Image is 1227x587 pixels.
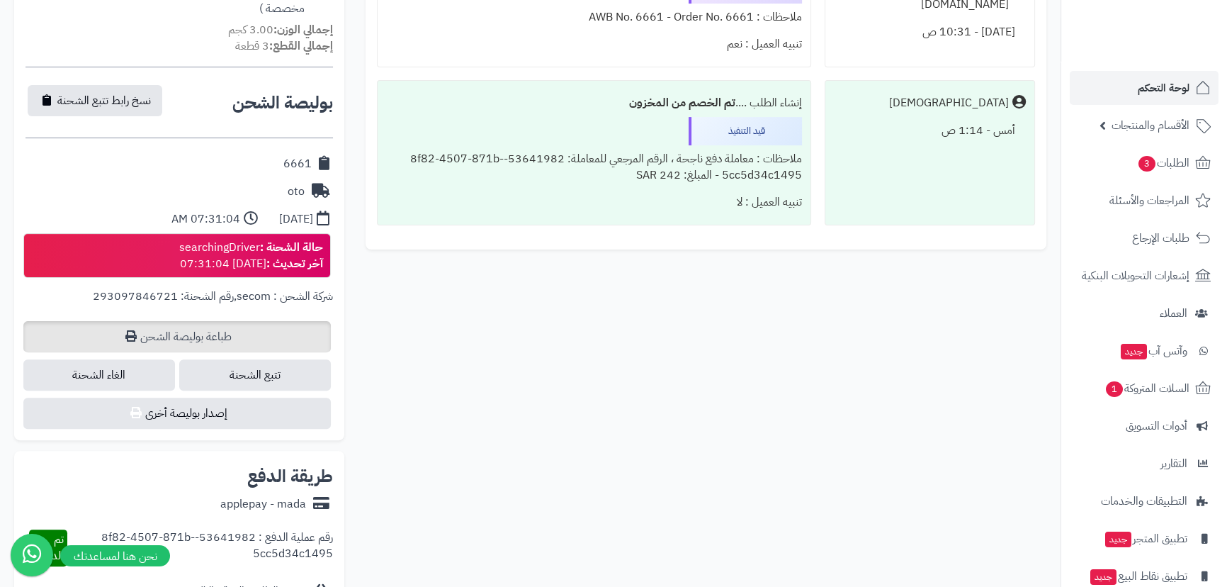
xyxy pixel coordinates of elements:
[26,289,333,321] div: ,
[629,94,735,111] b: تم الخصم من المخزون
[834,18,1026,46] div: [DATE] - 10:31 ص
[1070,259,1218,293] a: إشعارات التحويلات البنكية
[28,85,162,116] button: نسخ رابط تتبع الشحنة
[1121,344,1147,359] span: جديد
[1070,447,1218,481] a: التقارير
[93,288,234,305] span: رقم الشحنة: 293097846721
[23,359,175,391] span: الغاء الشحنة
[1070,484,1218,518] a: التطبيقات والخدمات
[834,117,1026,145] div: أمس - 1:14 ص
[220,496,306,513] div: applepay - mada
[1132,228,1189,248] span: طلبات الإرجاع
[1119,341,1187,361] span: وآتس آب
[386,4,802,31] div: ملاحظات : AWB No. 6661 - Order No. 6661
[1070,221,1218,255] a: طلبات الإرجاع
[1138,78,1189,98] span: لوحة التحكم
[1160,454,1187,474] span: التقارير
[1070,71,1218,105] a: لوحة التحكم
[23,321,331,352] a: طباعة بوليصة الشحن
[1104,379,1189,398] span: السلات المتروكة
[1104,529,1187,549] span: تطبيق المتجر
[237,288,333,305] span: شركة الشحن : secom
[1160,303,1187,323] span: العملاء
[266,255,323,272] strong: آخر تحديث :
[1070,409,1218,443] a: أدوات التسويق
[386,189,802,216] div: تنبيه العميل : لا
[283,156,312,172] div: 6661
[386,30,802,58] div: تنبيه العميل : نعم
[1101,491,1187,511] span: التطبيقات والخدمات
[279,211,313,228] div: [DATE]
[1112,116,1189,135] span: الأقسام والمنتجات
[171,211,240,228] div: 07:31:04 AM
[273,21,333,38] strong: إجمالي الوزن:
[1070,184,1218,218] a: المراجعات والأسئلة
[1070,371,1218,406] a: السلات المتروكة1
[1126,416,1187,436] span: أدوات التسويق
[228,21,333,38] small: 3.00 كجم
[1105,381,1124,398] span: 1
[386,89,802,117] div: إنشاء الطلب ....
[23,398,331,429] button: إصدار بوليصة أخرى
[1090,569,1116,585] span: جديد
[689,117,802,145] div: قيد التنفيذ
[889,95,1009,111] div: [DEMOGRAPHIC_DATA]
[288,184,305,200] div: oto
[386,145,802,189] div: ملاحظات : معاملة دفع ناجحة ، الرقم المرجعي للمعاملة: 53641982-8f82-4507-871b-5cc5d34c1495 - المبل...
[1070,296,1218,330] a: العملاء
[1070,146,1218,180] a: الطلبات3
[260,239,323,256] strong: حالة الشحنة :
[1131,24,1214,54] img: logo-2.png
[179,240,323,272] div: searchingDriver [DATE] 07:31:04
[1105,532,1131,547] span: جديد
[1070,334,1218,368] a: وآتس آبجديد
[232,94,333,111] h2: بوليصة الشحن
[1137,153,1189,173] span: الطلبات
[1109,191,1189,211] span: المراجعات والأسئلة
[67,530,333,566] div: رقم عملية الدفع : 53641982-8f82-4507-871b-5cc5d34c1495
[1089,566,1187,586] span: تطبيق نقاط البيع
[247,468,333,485] h2: طريقة الدفع
[1070,522,1218,556] a: تطبيق المتجرجديد
[179,359,331,391] a: تتبع الشحنة
[235,38,333,55] small: 3 قطعة
[269,38,333,55] strong: إجمالي القطع:
[57,92,151,109] span: نسخ رابط تتبع الشحنة
[1138,155,1156,172] span: 3
[1082,266,1189,286] span: إشعارات التحويلات البنكية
